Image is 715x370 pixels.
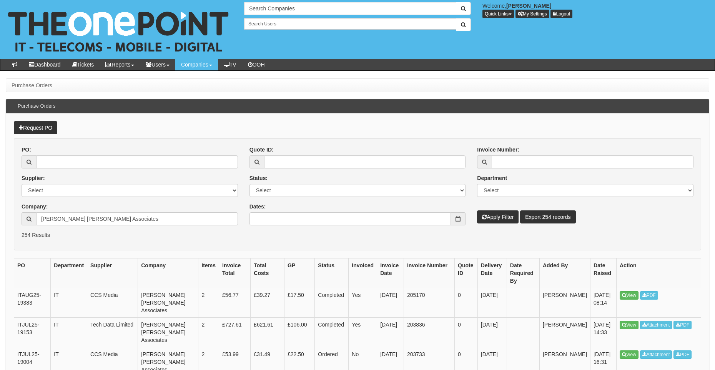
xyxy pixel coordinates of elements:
li: Purchase Orders [12,82,52,89]
label: PO: [22,146,31,153]
th: Department [51,258,87,288]
a: Logout [550,10,572,18]
td: £56.77 [219,288,251,317]
th: Total Costs [251,258,284,288]
td: £106.00 [284,317,315,347]
a: View [620,291,639,300]
th: Invoice Date [377,258,404,288]
div: Welcome, [477,2,715,18]
td: Completed [315,317,349,347]
td: IT [51,317,87,347]
label: Supplier: [22,174,45,182]
a: Attachment [640,321,672,329]
td: [PERSON_NAME] [539,317,590,347]
td: £727.61 [219,317,251,347]
th: Items [198,258,219,288]
a: Reports [100,59,140,70]
th: Added By [539,258,590,288]
a: PDF [640,291,658,300]
button: Apply Filter [477,210,519,223]
td: £17.50 [284,288,315,317]
td: [DATE] [477,317,507,347]
td: Yes [349,288,377,317]
input: Search Companies [244,2,456,15]
td: 2 [198,317,219,347]
td: IT [51,288,87,317]
label: Department [477,174,507,182]
b: [PERSON_NAME] [506,3,551,9]
td: 2 [198,288,219,317]
td: Yes [349,317,377,347]
th: Status [315,258,349,288]
input: Search Users [244,18,456,30]
td: [DATE] [377,317,404,347]
button: Quick Links [482,10,514,18]
th: PO [14,258,51,288]
th: Supplier [87,258,138,288]
td: [DATE] [377,288,404,317]
th: Date Raised [590,258,617,288]
td: [DATE] 14:33 [590,317,617,347]
label: Status: [249,174,268,182]
td: ITJUL25-19153 [14,317,51,347]
label: Invoice Number: [477,146,519,153]
td: [PERSON_NAME] [PERSON_NAME] Associates [138,317,198,347]
th: Quote ID [455,258,478,288]
td: [PERSON_NAME] [PERSON_NAME] Associates [138,288,198,317]
td: 0 [455,288,478,317]
a: OOH [242,59,271,70]
label: Company: [22,203,48,210]
td: 203836 [404,317,454,347]
a: Request PO [14,121,57,134]
th: GP [284,258,315,288]
a: View [620,350,639,359]
th: Date Required By [507,258,539,288]
a: PDF [673,350,692,359]
a: Dashboard [23,59,67,70]
a: PDF [673,321,692,329]
td: Tech Data Limited [87,317,138,347]
label: Quote ID: [249,146,274,153]
td: [DATE] 08:14 [590,288,617,317]
td: CCS Media [87,288,138,317]
a: Export 254 records [520,210,575,223]
th: Invoice Total [219,258,251,288]
th: Invoiced [349,258,377,288]
th: Action [617,258,701,288]
td: [DATE] [477,288,507,317]
td: £39.27 [251,288,284,317]
td: 0 [455,317,478,347]
a: TV [218,59,242,70]
td: [PERSON_NAME] [539,288,590,317]
p: 254 Results [22,231,693,239]
td: £621.61 [251,317,284,347]
label: Dates: [249,203,266,210]
th: Company [138,258,198,288]
th: Delivery Date [477,258,507,288]
a: View [620,321,639,329]
a: My Settings [515,10,549,18]
a: Users [140,59,175,70]
th: Invoice Number [404,258,454,288]
a: Companies [175,59,218,70]
td: ITAUG25-19383 [14,288,51,317]
a: Tickets [67,59,100,70]
td: 205170 [404,288,454,317]
td: Completed [315,288,349,317]
h3: Purchase Orders [14,100,59,113]
a: Attachment [640,350,672,359]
